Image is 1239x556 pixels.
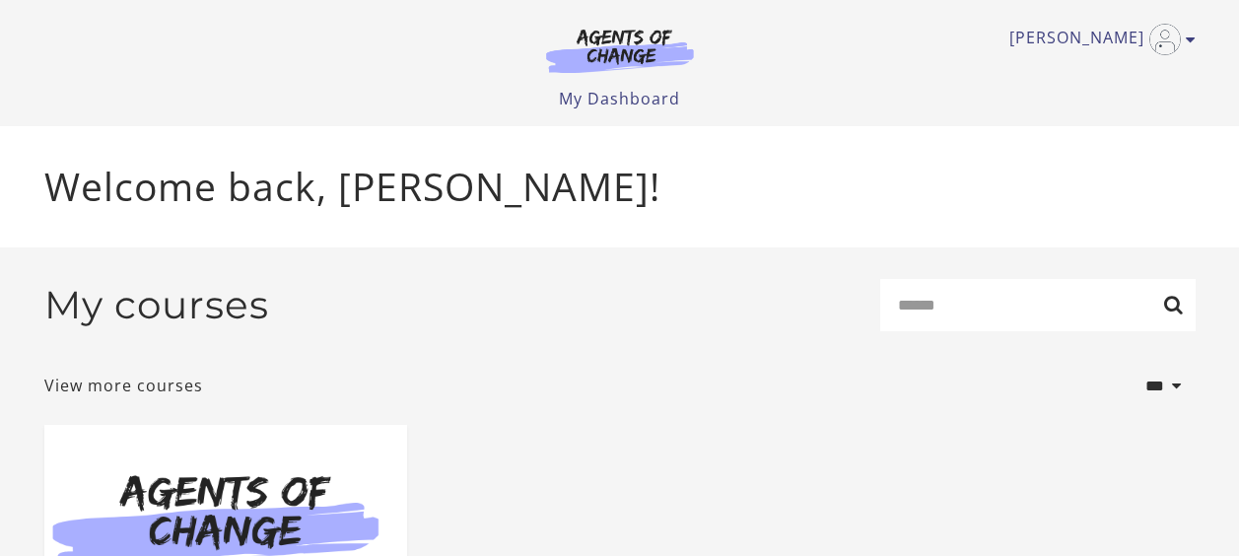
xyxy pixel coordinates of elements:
img: Agents of Change Logo [525,28,715,73]
a: View more courses [44,374,203,397]
p: Welcome back, [PERSON_NAME]! [44,158,1196,216]
a: My Dashboard [559,88,680,109]
h2: My courses [44,282,269,328]
a: Toggle menu [1009,24,1186,55]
